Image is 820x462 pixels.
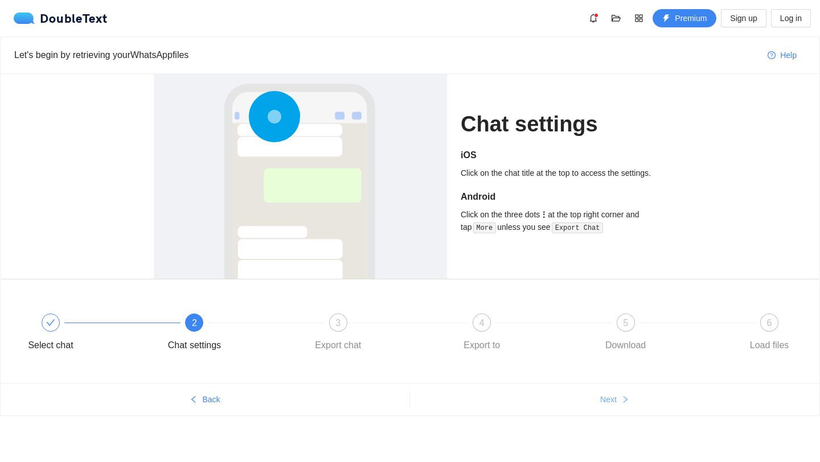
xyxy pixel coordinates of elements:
[552,222,603,234] code: Export Chat
[607,9,625,27] button: folder-open
[585,14,602,23] span: bell
[461,148,666,162] h5: iOS
[630,9,648,27] button: appstore
[161,313,305,354] div: 2Chat settings
[662,14,670,23] span: thunderbolt
[540,210,548,219] b: ⋮
[621,395,629,405] span: right
[600,393,617,406] span: Next
[14,13,108,24] div: DoubleText
[14,48,758,62] div: Let's begin by retrieving your WhatsApp files
[202,393,220,406] span: Back
[584,9,602,27] button: bell
[623,318,628,328] span: 5
[736,313,802,354] div: 6Load files
[1,390,409,409] button: leftBack
[750,336,789,354] div: Load files
[315,336,361,354] div: Export chat
[767,318,772,328] span: 6
[461,208,666,234] div: Click on the three dots at the top right corner and tap unless you see
[771,9,811,27] button: Log in
[46,318,55,327] span: check
[608,14,625,23] span: folder-open
[461,167,666,179] div: Click on the chat title at the top to access the settings.
[168,336,221,354] div: Chat settings
[192,318,197,328] span: 2
[190,395,198,405] span: left
[335,318,341,328] span: 3
[461,190,666,204] h5: Android
[464,336,500,354] div: Export to
[758,46,806,64] button: question-circleHelp
[305,313,449,354] div: 3Export chat
[653,9,716,27] button: thunderboltPremium
[461,111,666,138] h1: Chat settings
[593,313,736,354] div: 5Download
[14,13,108,24] a: logoDoubleText
[479,318,485,328] span: 4
[473,222,496,234] code: More
[730,12,757,24] span: Sign up
[780,12,802,24] span: Log in
[780,49,797,61] span: Help
[721,9,766,27] button: Sign up
[630,14,647,23] span: appstore
[14,13,40,24] img: logo
[18,313,161,354] div: Select chat
[675,12,707,24] span: Premium
[449,313,592,354] div: 4Export to
[410,390,819,409] button: Nextright
[768,51,776,60] span: question-circle
[605,336,646,354] div: Download
[28,336,73,354] div: Select chat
